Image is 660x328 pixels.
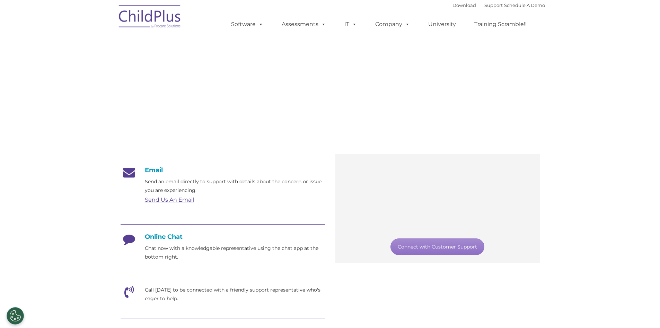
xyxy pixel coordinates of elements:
[145,286,325,303] p: Call [DATE] to be connected with a friendly support representative who's eager to help.
[452,2,476,8] a: Download
[145,177,325,195] p: Send an email directly to support with details about the concern or issue you are experiencing.
[121,166,325,174] h4: Email
[145,244,325,261] p: Chat now with a knowledgable representative using the chat app at the bottom right.
[115,0,185,35] img: ChildPlus by Procare Solutions
[368,17,417,31] a: Company
[275,17,333,31] a: Assessments
[145,196,194,203] a: Send Us An Email
[452,2,545,8] font: |
[7,307,24,325] button: Cookies Settings
[467,17,534,31] a: Training Scramble!!
[337,17,364,31] a: IT
[224,17,270,31] a: Software
[504,2,545,8] a: Schedule A Demo
[484,2,503,8] a: Support
[390,238,484,255] a: Connect with Customer Support
[421,17,463,31] a: University
[121,233,325,241] h4: Online Chat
